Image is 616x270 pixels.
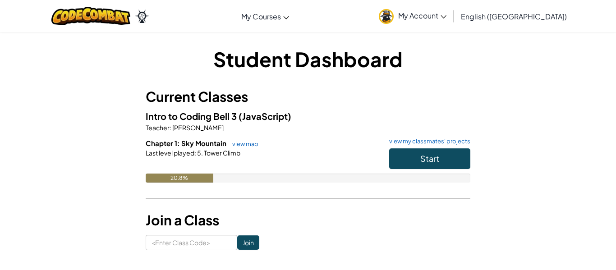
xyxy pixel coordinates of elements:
span: : [170,124,171,132]
a: My Account [374,2,451,30]
img: avatar [379,9,394,24]
span: Chapter 1: Sky Mountain [146,139,228,147]
span: Last level played [146,149,194,157]
a: My Courses [237,4,294,28]
span: English ([GEOGRAPHIC_DATA]) [461,12,567,21]
span: : [194,149,196,157]
span: Intro to Coding Bell 3 [146,110,239,122]
span: [PERSON_NAME] [171,124,224,132]
span: My Account [398,11,446,20]
input: Join [237,235,259,250]
span: Start [420,153,439,164]
span: My Courses [241,12,281,21]
div: 20.8% [146,174,213,183]
a: view map [228,140,258,147]
a: view my classmates' projects [385,138,470,144]
img: Ozaria [135,9,149,23]
span: (JavaScript) [239,110,291,122]
span: Teacher [146,124,170,132]
span: 5. [196,149,203,157]
h3: Join a Class [146,210,470,230]
h1: Student Dashboard [146,45,470,73]
a: English ([GEOGRAPHIC_DATA]) [456,4,571,28]
input: <Enter Class Code> [146,235,237,250]
img: CodeCombat logo [51,7,130,25]
span: Tower Climb [203,149,240,157]
h3: Current Classes [146,87,470,107]
button: Start [389,148,470,169]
